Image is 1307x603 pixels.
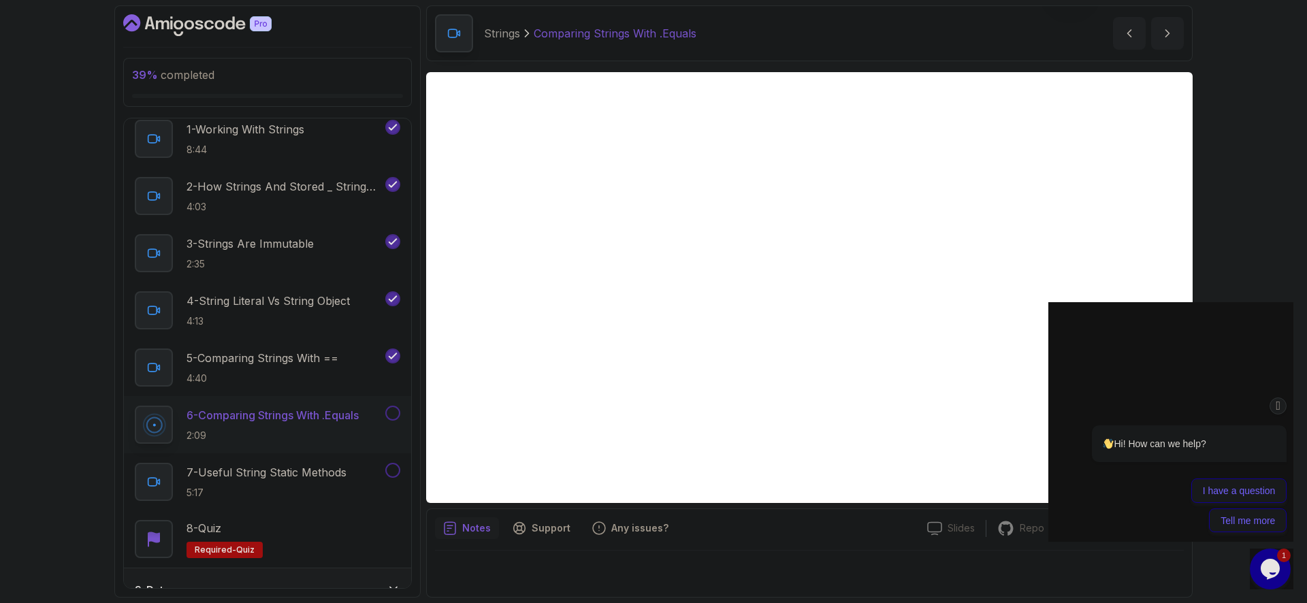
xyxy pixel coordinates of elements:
[1020,521,1044,535] p: Repo
[135,348,400,387] button: 5-Comparing Strings With ==4:40
[187,178,383,195] p: 2 - How Strings And Stored _ String Pool
[195,544,236,555] span: Required-
[584,517,677,539] button: Feedback button
[948,521,975,535] p: Slides
[135,406,400,444] button: 6-Comparing Strings With .Equals2:09
[187,143,304,157] p: 8:44
[187,520,221,536] p: 8 - Quiz
[135,177,400,215] button: 2-How Strings And Stored _ String Pool4:03
[135,291,400,329] button: 4-String Literal Vs String Object4:13
[187,235,314,252] p: 3 - Strings Are Immutable
[611,521,668,535] p: Any issues?
[187,314,350,328] p: 4:13
[435,517,499,539] button: notes button
[187,121,304,137] p: 1 - Working With Strings
[187,293,350,309] p: 4 - String Literal Vs String Object
[504,517,579,539] button: Support button
[426,72,1193,503] iframe: 6 - Comparing Strings with .equals
[132,68,158,82] span: 39 %
[532,521,570,535] p: Support
[132,68,214,82] span: completed
[123,14,303,36] a: Dashboard
[1113,17,1146,50] button: previous content
[135,520,400,558] button: 8-QuizRequired-quiz
[187,429,359,442] p: 2:09
[1151,17,1184,50] button: next content
[1048,302,1293,542] iframe: chat widget
[534,25,696,42] p: Comparing Strings With .Equals
[236,544,255,555] span: quiz
[187,257,314,271] p: 2:35
[187,200,383,214] p: 4:03
[187,486,346,500] p: 5:17
[187,350,338,366] p: 5 - Comparing Strings With ==
[135,582,176,598] h3: 9 - Dates
[135,463,400,501] button: 7-Useful String Static Methods5:17
[187,407,359,423] p: 6 - Comparing Strings With .Equals
[484,25,520,42] p: Strings
[187,372,338,385] p: 4:40
[187,464,346,480] p: 7 - Useful String Static Methods
[135,234,400,272] button: 3-Strings Are Immutable2:35
[462,521,491,535] p: Notes
[135,120,400,158] button: 1-Working With Strings8:44
[1250,549,1293,589] iframe: chat widget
